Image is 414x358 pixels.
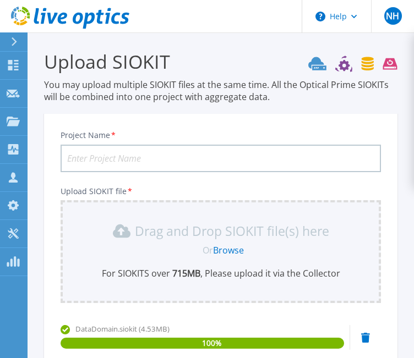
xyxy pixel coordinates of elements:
h3: Upload SIOKIT [44,49,397,74]
p: Upload SIOKIT file [61,187,381,196]
label: Project Name [61,131,117,139]
span: NH [386,12,399,20]
input: Enter Project Name [61,145,381,172]
p: You may upload multiple SIOKIT files at the same time. All the Optical Prime SIOKITs will be comb... [44,79,397,103]
span: 100 % [202,338,221,349]
span: Or [203,244,213,256]
p: For SIOKITS over , Please upload it via the Collector [67,267,374,279]
span: DataDomain.siokit (4.53MB) [75,324,170,334]
p: Drag and Drop SIOKIT file(s) here [135,225,329,236]
a: Browse [213,244,244,256]
div: Drag and Drop SIOKIT file(s) here OrBrowseFor SIOKITS over 715MB, Please upload it via the Collector [67,222,374,279]
b: 715 MB [170,267,200,279]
